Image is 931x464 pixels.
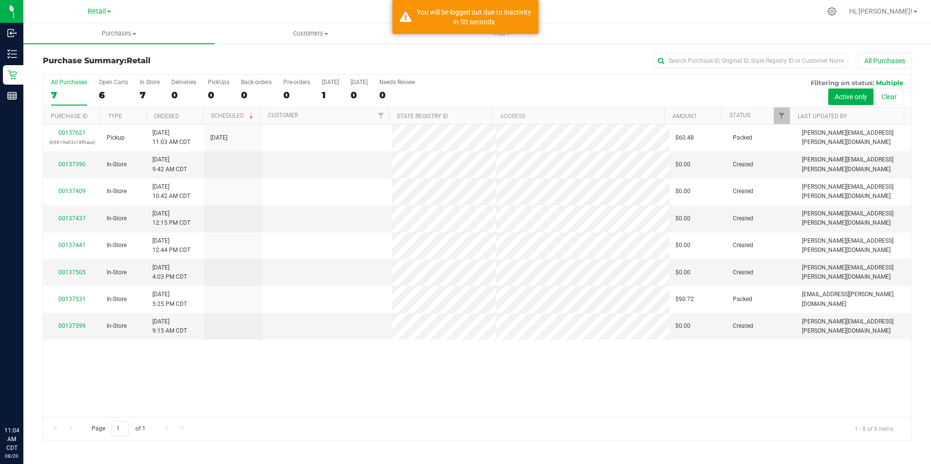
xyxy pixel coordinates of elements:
[215,23,406,44] a: Customers
[733,241,753,250] span: Created
[210,133,227,143] span: [DATE]
[4,426,19,452] p: 11:04 AM CDT
[675,268,690,277] span: $0.00
[675,133,694,143] span: $60.48
[23,29,215,38] span: Purchases
[283,89,310,101] div: 0
[802,155,905,174] span: [PERSON_NAME][EMAIL_ADDRESS][PERSON_NAME][DOMAIN_NAME]
[379,89,415,101] div: 0
[58,296,86,303] a: 00137531
[152,263,187,282] span: [DATE] 4:03 PM CDT
[107,241,127,250] span: In-Store
[140,79,160,86] div: In Store
[802,128,905,147] span: [PERSON_NAME][EMAIL_ADDRESS][PERSON_NAME][DOMAIN_NAME]
[171,79,196,86] div: Deliveries
[152,155,187,174] span: [DATE] 9:42 AM CDT
[7,49,17,59] inline-svg: Inventory
[675,241,690,250] span: $0.00
[847,421,901,436] span: 1 - 8 of 8 items
[107,160,127,169] span: In-Store
[152,209,190,228] span: [DATE] 12:15 PM CDT
[107,187,127,196] span: In-Store
[268,112,298,119] a: Customer
[492,107,664,125] th: Address
[351,79,368,86] div: [DATE]
[733,133,752,143] span: Packed
[322,79,339,86] div: [DATE]
[211,112,255,119] a: Scheduled
[112,421,129,436] input: 1
[215,29,406,38] span: Customers
[4,452,19,460] p: 08/20
[653,54,848,68] input: Search Purchase ID, Original ID, State Registry ID or Customer Name...
[802,263,905,282] span: [PERSON_NAME][EMAIL_ADDRESS][PERSON_NAME][DOMAIN_NAME]
[58,269,86,276] a: 00137505
[675,295,694,304] span: $90.72
[49,138,95,147] p: (69819e63c18f0ace)
[241,89,272,101] div: 0
[152,317,187,336] span: [DATE] 9:15 AM CDT
[774,107,790,124] a: Filter
[802,317,905,336] span: [PERSON_NAME][EMAIL_ADDRESS][PERSON_NAME][DOMAIN_NAME]
[88,7,106,16] span: Retail
[107,268,127,277] span: In-Store
[672,113,697,120] a: Amount
[99,79,128,86] div: Open Carts
[51,79,87,86] div: All Purchases
[10,386,39,415] iframe: Resource center
[152,236,190,255] span: [DATE] 12:44 PM CDT
[23,23,215,44] a: Purchases
[733,268,753,277] span: Created
[58,129,86,136] a: 00137621
[208,79,229,86] div: PickUps
[7,28,17,38] inline-svg: Inbound
[51,113,88,120] a: Purchase ID
[675,214,690,223] span: $0.00
[733,160,753,169] span: Created
[7,70,17,80] inline-svg: Retail
[875,89,903,105] button: Clear
[107,214,127,223] span: In-Store
[373,107,389,124] a: Filter
[858,53,912,69] button: All Purchases
[733,214,753,223] span: Created
[154,113,179,120] a: Ordered
[802,290,905,308] span: [EMAIL_ADDRESS][PERSON_NAME][DOMAIN_NAME]
[733,295,752,304] span: Packed
[811,79,874,87] span: Filtering on status:
[127,56,150,65] span: Retail
[99,89,128,101] div: 6
[675,321,690,331] span: $0.00
[675,187,690,196] span: $0.00
[51,89,87,101] div: 7
[283,79,310,86] div: Pre-orders
[849,7,912,15] span: Hi, [PERSON_NAME]!
[152,290,187,308] span: [DATE] 5:25 PM CDT
[417,7,531,27] div: You will be logged out due to inactivity in 50 seconds
[351,89,368,101] div: 0
[171,89,196,101] div: 0
[733,321,753,331] span: Created
[379,79,415,86] div: Needs Review
[241,79,272,86] div: Back-orders
[29,385,40,396] iframe: Resource center unread badge
[876,79,903,87] span: Multiple
[58,161,86,168] a: 00137390
[828,89,874,105] button: Active only
[152,182,190,201] span: [DATE] 10:42 AM CDT
[58,242,86,249] a: 00137441
[152,128,190,147] span: [DATE] 11:03 AM CDT
[58,322,86,329] a: 00137599
[802,182,905,201] span: [PERSON_NAME][EMAIL_ADDRESS][PERSON_NAME][DOMAIN_NAME]
[43,56,333,65] h3: Purchase Summary:
[7,91,17,101] inline-svg: Reports
[729,112,750,119] a: Status
[107,133,125,143] span: Pickup
[322,89,339,101] div: 1
[58,215,86,222] a: 00137437
[108,113,122,120] a: Type
[798,113,847,120] a: Last Updated By
[802,236,905,255] span: [PERSON_NAME][EMAIL_ADDRESS][PERSON_NAME][DOMAIN_NAME]
[107,321,127,331] span: In-Store
[826,7,838,16] div: Manage settings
